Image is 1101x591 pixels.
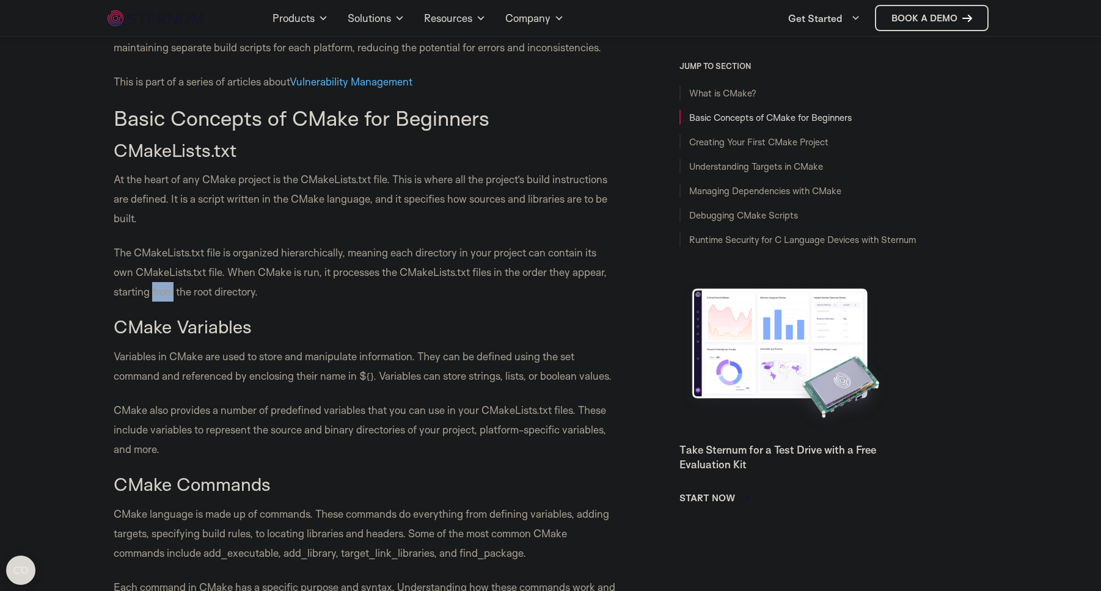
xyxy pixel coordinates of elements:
a: Products [273,1,328,35]
p: The CMakeLists.txt file is organized hierarchically, meaning each directory in your project can c... [114,243,618,302]
a: Managing Dependencies with CMake [689,185,841,197]
img: sternum iot [108,10,202,26]
p: At the heart of any CMake project is the CMakeLists.txt file. This is where all the project’s bui... [114,170,618,228]
p: CMake also provides a number of predefined variables that you can use in your CMakeLists.txt file... [114,401,618,459]
h3: JUMP TO SECTION [679,61,993,71]
span: This is part of a series of articles about [114,75,412,88]
a: Start Now [679,491,750,506]
a: Solutions [348,1,404,35]
a: Debugging CMake Scripts [689,209,798,221]
a: Understanding Targets in CMake [689,161,823,172]
h3: CMake Commands [114,474,618,495]
h3: CMake Variables [114,316,618,337]
p: Variables in CMake are used to store and manipulate information. They can be defined using the se... [114,347,618,386]
a: Take Sternum for a Test Drive with a Free Evaluation Kit [679,443,876,471]
h3: CMakeLists.txt [114,140,618,161]
a: What is CMake? [689,87,756,99]
h2: Basic Concepts of CMake for Beginners [114,106,618,129]
a: Vulnerability Management [290,75,412,88]
a: Company [505,1,564,35]
a: Basic Concepts of CMake for Beginners [689,112,852,123]
a: Book a demo [875,5,989,31]
a: Resources [424,1,486,35]
button: Open CMP widget [6,556,35,585]
img: sternum iot [962,13,972,23]
a: Creating Your First CMake Project [689,136,828,148]
img: Take Sternum for a Test Drive with a Free Evaluation Kit [679,281,893,433]
a: Get Started [788,6,860,31]
p: CMake language is made up of commands. These commands do everything from defining variables, addi... [114,504,618,563]
a: Runtime Security for C Language Devices with Sternum [689,234,916,245]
